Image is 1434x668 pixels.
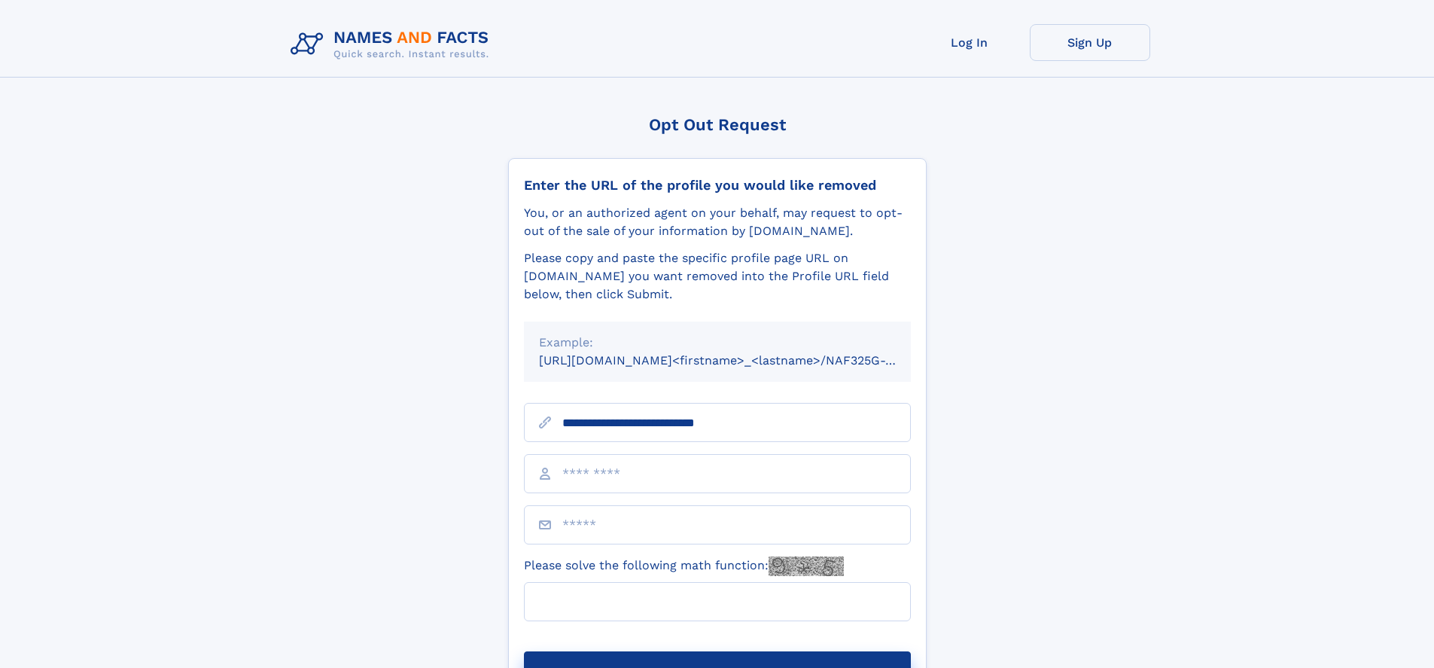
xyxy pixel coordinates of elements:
a: Log In [909,24,1030,61]
div: Opt Out Request [508,115,927,134]
div: Please copy and paste the specific profile page URL on [DOMAIN_NAME] you want removed into the Pr... [524,249,911,303]
small: [URL][DOMAIN_NAME]<firstname>_<lastname>/NAF325G-xxxxxxxx [539,353,939,368]
a: Sign Up [1030,24,1150,61]
label: Please solve the following math function: [524,557,844,576]
img: Logo Names and Facts [285,24,501,65]
div: Enter the URL of the profile you would like removed [524,177,911,194]
div: Example: [539,334,896,352]
div: You, or an authorized agent on your behalf, may request to opt-out of the sale of your informatio... [524,204,911,240]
